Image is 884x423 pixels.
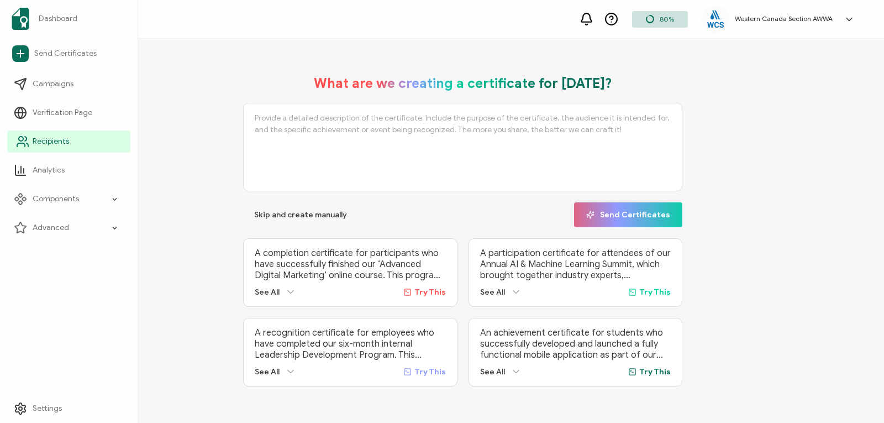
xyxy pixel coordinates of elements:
span: Advanced [33,222,69,233]
span: Verification Page [33,107,92,118]
p: A completion certificate for participants who have successfully finished our ‘Advanced Digital Ma... [255,248,446,281]
span: Try This [639,288,671,297]
h5: Western Canada Section AWWA [735,15,833,23]
span: Send Certificates [34,48,97,59]
a: Recipients [7,130,130,153]
span: Try This [414,367,446,377]
span: Settings [33,403,62,414]
img: eb0530a7-dc53-4dd2-968c-61d1fd0a03d4.png [707,11,724,28]
span: Recipients [33,136,69,147]
h1: What are we creating a certificate for [DATE]? [314,75,612,92]
span: Dashboard [39,13,77,24]
p: An achievement certificate for students who successfully developed and launched a fully functiona... [480,327,671,361]
span: 80% [660,15,674,23]
span: Send Certificates [586,211,670,219]
a: Verification Page [7,102,130,124]
span: Analytics [33,165,65,176]
img: sertifier-logomark-colored.svg [12,8,29,30]
span: Campaigns [33,79,73,90]
span: See All [255,288,280,297]
span: Try This [639,367,671,377]
button: Skip and create manually [243,202,358,227]
span: Components [33,194,79,205]
a: Dashboard [7,3,130,34]
p: A participation certificate for attendees of our Annual AI & Machine Learning Summit, which broug... [480,248,671,281]
button: Send Certificates [574,202,682,227]
span: Skip and create manually [254,211,347,219]
p: A recognition certificate for employees who have completed our six-month internal Leadership Deve... [255,327,446,361]
a: Send Certificates [7,41,130,66]
span: Try This [414,288,446,297]
a: Analytics [7,159,130,181]
span: See All [480,288,505,297]
a: Campaigns [7,73,130,95]
a: Settings [7,398,130,420]
iframe: Chat Widget [829,370,884,423]
span: See All [255,367,280,377]
span: See All [480,367,505,377]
